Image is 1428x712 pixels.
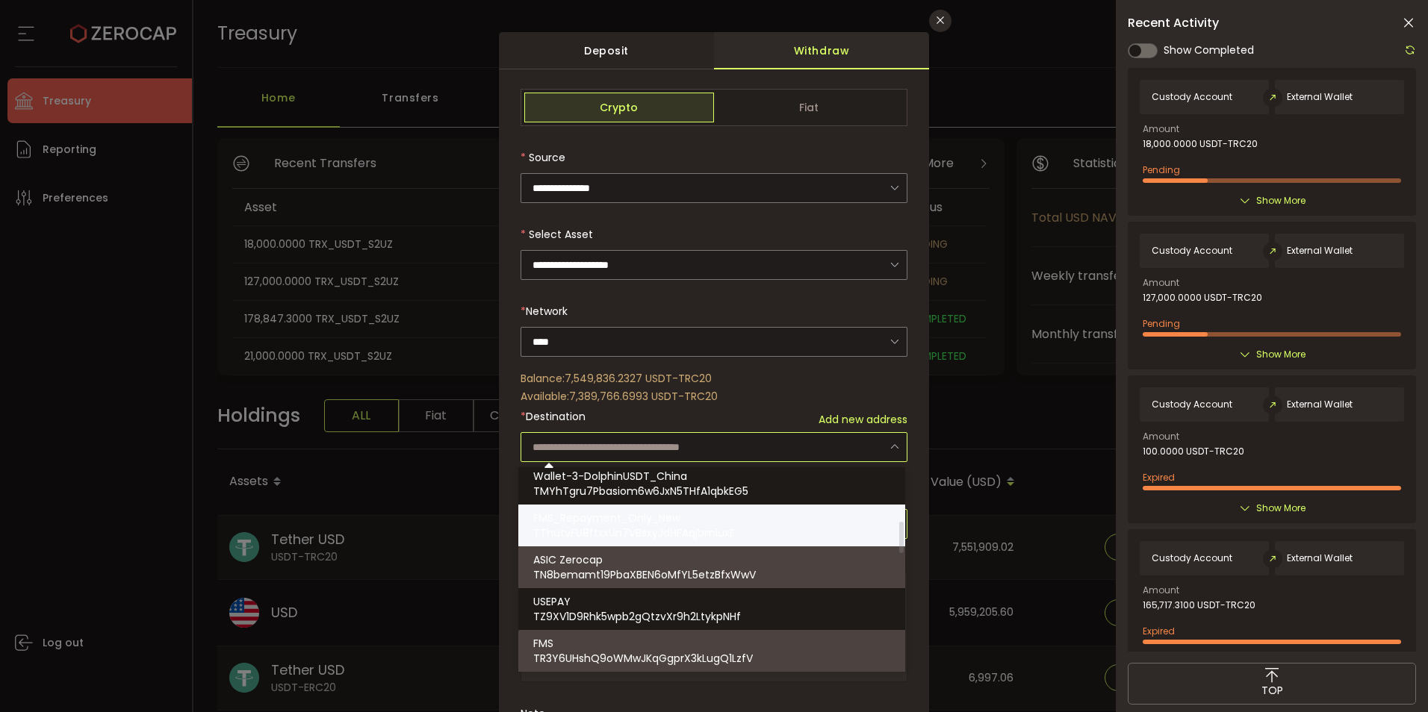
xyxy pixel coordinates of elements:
[1256,193,1306,208] span: Show More
[1261,683,1283,699] span: TOP
[533,594,571,609] span: USEPAY
[1152,553,1232,563] span: Custody Account
[1143,625,1175,637] span: Expired
[569,389,718,404] span: 7,389,766.6993 USDT-TRC20
[526,304,568,319] span: Network
[526,409,586,424] span: Destination
[1152,246,1232,256] span: Custody Account
[521,150,565,165] label: Source
[819,412,907,428] span: Add new address
[1143,471,1175,484] span: Expired
[1287,553,1353,563] span: External Wallet
[1143,163,1180,176] span: Pending
[533,636,553,651] span: FMS
[1143,293,1262,303] span: 127,000.0000 USDT-TRC20
[1143,317,1180,330] span: Pending
[533,510,680,525] span: FMS_Repayment_Only_New
[1287,246,1353,256] span: External Wallet
[1143,432,1179,441] span: Amount
[1287,92,1353,102] span: External Wallet
[1143,446,1244,457] span: 100.0000 USDT-TRC20
[1256,347,1306,362] span: Show More
[521,389,569,404] span: Available:
[533,484,748,499] span: TMYhTgru7Pbasiom6w6JxN5THfA1qbkEG5
[533,609,741,624] span: TZ9XV1D9Rhk5wpb2gQtzvXr9h2LtykpNHf
[521,227,593,242] label: Select Asset
[1143,586,1179,595] span: Amount
[521,371,565,386] span: Balance:
[1353,640,1428,712] iframe: Chat Widget
[1143,139,1258,149] span: 18,000.0000 USDT-TRC20
[1287,399,1353,410] span: External Wallet
[1256,501,1306,516] span: Show More
[1143,600,1255,610] span: 165,717.3100 USDT-TRC20
[565,371,712,386] span: 7,549,836.2327 USDT-TRC20
[1143,278,1179,287] span: Amount
[533,567,756,582] span: TN8bemamt19PbaXBEN6oMfYL5etzBfxWwV
[533,525,735,540] span: TThutvFU8ftxxUn7VBsxyJdHFAqjbmiuxE
[1164,43,1254,58] span: Show Completed
[1143,125,1179,134] span: Amount
[533,469,687,484] span: Wallet-3-DolphinUSDT_China
[1128,17,1219,29] span: Recent Activity
[1152,399,1232,410] span: Custody Account
[533,651,753,666] span: TR3Y6UHshQ9oWMwJKqGgprX3kLugQ1LzfV
[533,552,603,567] span: ASIC Zerocap
[1152,92,1232,102] span: Custody Account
